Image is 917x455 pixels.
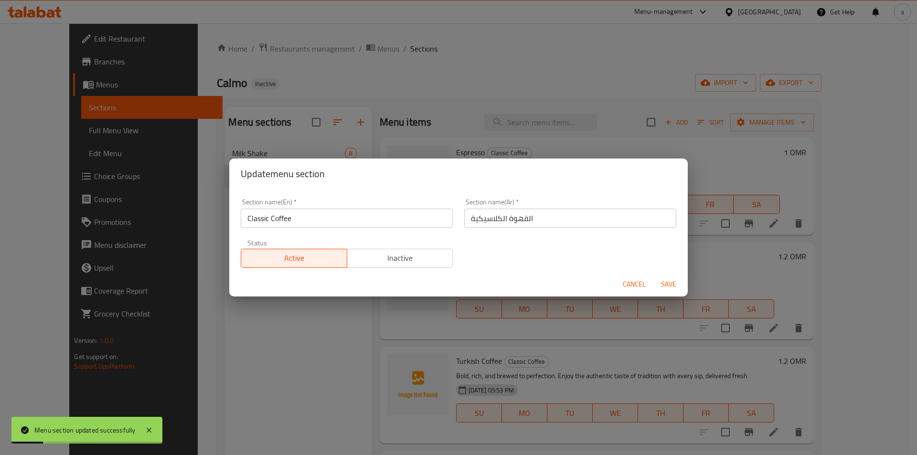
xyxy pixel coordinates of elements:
span: Save [657,278,680,290]
button: Cancel [619,275,650,293]
span: Cancel [623,278,646,290]
button: Save [653,275,684,293]
span: Inactive [351,251,449,265]
input: Please enter section name(ar) [464,209,676,228]
button: Inactive [347,249,453,268]
input: Please enter section name(en) [241,209,453,228]
div: Menu section updated successfully [34,425,136,435]
span: Active [245,251,343,265]
button: Active [241,249,347,268]
h2: Update menu section [241,166,676,181]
